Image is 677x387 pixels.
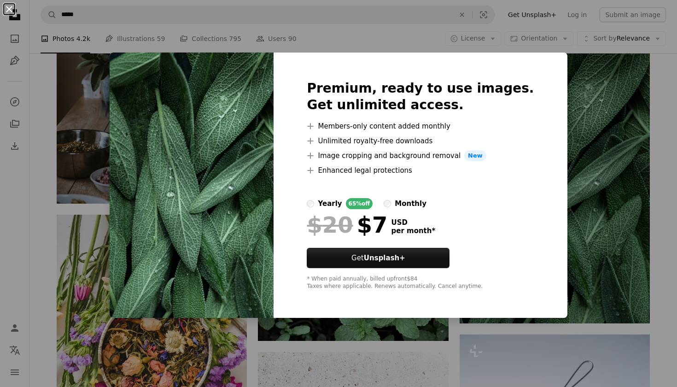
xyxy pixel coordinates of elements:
input: monthly [384,200,391,207]
div: 65% off [346,198,373,209]
div: monthly [395,198,426,209]
div: * When paid annually, billed upfront $84 Taxes where applicable. Renews automatically. Cancel any... [307,276,534,290]
input: yearly65%off [307,200,314,207]
img: premium_photo-1693330066046-fa6ab3c4fcf3 [110,53,274,318]
h2: Premium, ready to use images. Get unlimited access. [307,80,534,113]
li: Members-only content added monthly [307,121,534,132]
button: GetUnsplash+ [307,248,449,268]
li: Enhanced legal protections [307,165,534,176]
div: yearly [318,198,342,209]
div: $7 [307,213,387,237]
li: Unlimited royalty-free downloads [307,135,534,147]
span: per month * [391,227,435,235]
li: Image cropping and background removal [307,150,534,161]
strong: Unsplash+ [364,254,405,262]
span: $20 [307,213,353,237]
span: USD [391,218,435,227]
span: New [464,150,486,161]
